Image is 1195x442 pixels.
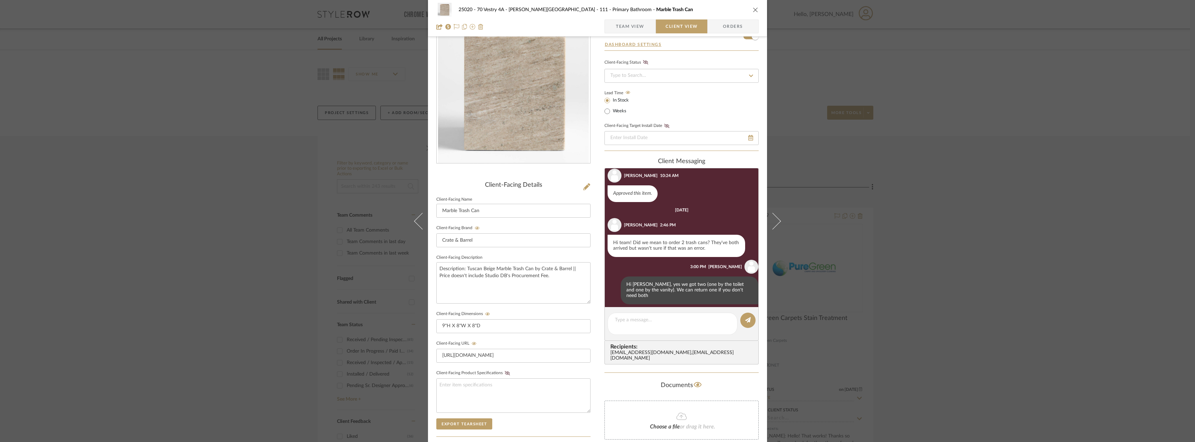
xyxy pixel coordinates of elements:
div: [PERSON_NAME] [624,222,658,228]
div: client Messaging [604,158,759,166]
div: Client-Facing Details [436,182,591,189]
img: user_avatar.png [744,260,758,274]
button: Export Tearsheet [436,418,492,429]
span: Client View [666,19,698,33]
img: user_avatar.png [608,218,621,232]
span: Choose a file [650,424,680,429]
input: Enter item URL [436,349,591,363]
label: Client-Facing Brand [436,226,482,231]
div: [PERSON_NAME] [708,264,742,270]
mat-radio-group: Select item type [604,96,640,115]
div: 3:00 PM [690,264,706,270]
img: user_avatar.png [608,169,621,183]
button: Client-Facing Product Specifications [503,371,512,376]
label: Client-Facing Product Specifications [436,371,512,376]
span: Orders [715,19,751,33]
div: [PERSON_NAME] [624,172,658,179]
label: Weeks [611,108,626,114]
span: Team View [616,19,644,33]
label: Client-Facing URL [436,341,479,346]
button: Client-Facing Brand [472,226,482,231]
button: Client-Facing URL [469,341,479,346]
div: Hi [PERSON_NAME], yes we got two (one by the toilet and one by the vanity). We can return one if ... [621,276,758,304]
span: 111 - Primary Bathroom [600,7,656,12]
span: Recipients: [610,344,756,350]
button: Lead Time [623,89,633,96]
img: Remove from project [478,24,484,30]
button: Client-Facing Dimensions [483,312,492,316]
div: 10:24 AM [660,172,678,179]
label: In Stock [611,97,629,104]
span: Marble Trash Can [656,7,693,12]
div: [EMAIL_ADDRESS][DOMAIN_NAME] , [EMAIL_ADDRESS][DOMAIN_NAME] [610,350,756,361]
div: 2:46 PM [660,222,676,228]
label: Client-Facing Name [436,198,472,201]
img: e8a7a72c-2b6a-4495-83e1-eecbd49eb23f_436x436.jpg [438,13,589,163]
label: Client-Facing Target Install Date [604,123,671,128]
button: Dashboard Settings [604,41,662,48]
span: or drag it here. [680,424,715,429]
label: Lead Time [604,90,640,96]
input: Enter Client-Facing Item Name [436,204,591,218]
input: Enter Install Date [604,131,759,145]
input: Enter item dimensions [436,319,591,333]
div: 0 [437,13,590,163]
span: 25020 - 70 Vestry 4A - [PERSON_NAME][GEOGRAPHIC_DATA] [459,7,600,12]
div: Client-Facing Status [604,59,650,66]
button: close [752,7,759,13]
input: Enter Client-Facing Brand [436,233,591,247]
input: Type to Search… [604,69,759,83]
label: Client-Facing Description [436,256,483,259]
label: Client-Facing Dimensions [436,312,492,316]
div: Hi team! Did we mean to order 2 trash cans? They've both arrived but wasn't sure if that was an e... [608,235,745,257]
div: [DATE] [675,208,689,212]
button: Client-Facing Target Install Date [662,123,671,128]
div: Approved this item. [608,185,658,202]
img: e8a7a72c-2b6a-4495-83e1-eecbd49eb23f_48x40.jpg [436,3,453,17]
div: Documents [604,380,759,391]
